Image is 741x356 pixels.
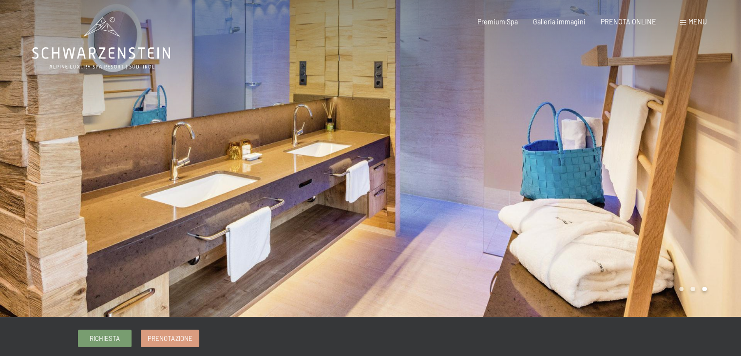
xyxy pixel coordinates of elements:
a: Prenotazione [141,330,198,346]
span: Consenso marketing* [276,201,350,211]
span: Menu [688,18,707,26]
span: Richiesta [90,334,120,343]
a: Galleria immagini [533,18,586,26]
span: Prenotazione [148,334,192,343]
a: Richiesta [78,330,131,346]
a: PRENOTA ONLINE [601,18,656,26]
a: Premium Spa [477,18,518,26]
